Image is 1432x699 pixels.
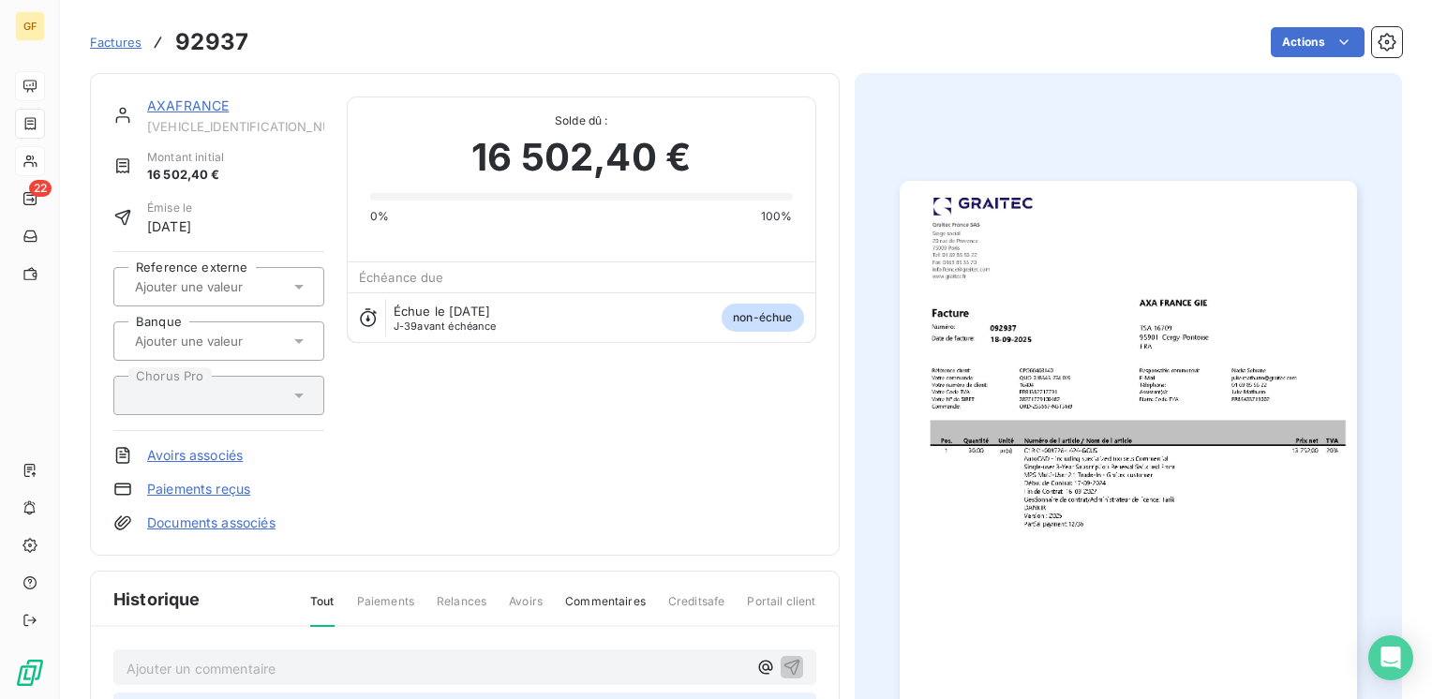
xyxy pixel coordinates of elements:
[147,216,192,236] span: [DATE]
[113,587,201,612] span: Historique
[370,208,389,225] span: 0%
[15,11,45,41] div: GF
[133,278,321,295] input: Ajouter une valeur
[747,593,815,625] span: Portail client
[29,180,52,197] span: 22
[147,119,324,134] span: [VEHICLE_IDENTIFICATION_NUMBER]
[90,35,142,50] span: Factures
[147,166,224,185] span: 16 502,40 €
[359,270,444,285] span: Échéance due
[394,304,490,319] span: Échue le [DATE]
[310,593,335,627] span: Tout
[722,304,803,332] span: non-échue
[15,658,45,688] img: Logo LeanPay
[147,149,224,166] span: Montant initial
[1368,635,1413,680] div: Open Intercom Messenger
[394,320,497,332] span: avant échéance
[147,480,250,498] a: Paiements reçus
[437,593,486,625] span: Relances
[133,333,321,349] input: Ajouter une valeur
[357,593,414,625] span: Paiements
[147,513,276,532] a: Documents associés
[509,593,543,625] span: Avoirs
[147,446,243,465] a: Avoirs associés
[761,208,793,225] span: 100%
[147,97,229,113] a: AXAFRANCE
[147,200,192,216] span: Émise le
[90,33,142,52] a: Factures
[1271,27,1365,57] button: Actions
[471,129,691,186] span: 16 502,40 €
[370,112,793,129] span: Solde dû :
[565,593,646,625] span: Commentaires
[175,25,248,59] h3: 92937
[394,320,418,333] span: J-39
[668,593,725,625] span: Creditsafe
